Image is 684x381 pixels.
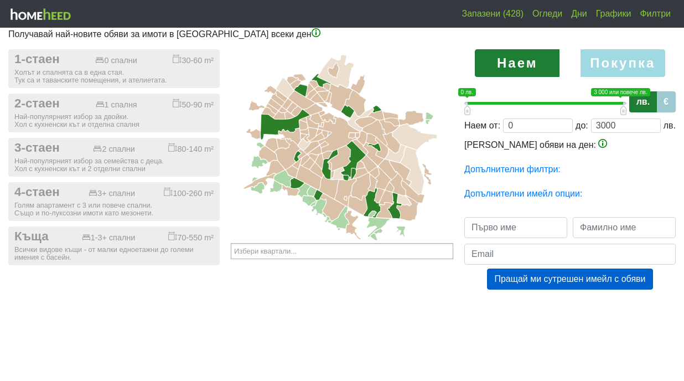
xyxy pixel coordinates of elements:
input: Първо име [464,217,567,238]
button: Къща 1-3+ спални 70-550 m² Всички видове къщи - от малки едноетажни до големи имения с басейн. [8,226,220,265]
div: 1 спалня [96,100,137,110]
label: Наем [475,49,559,77]
div: [PERSON_NAME] обяви на ден: [464,138,676,152]
span: 3 000 или повече лв. [591,88,650,96]
span: 2-стаен [14,96,60,111]
div: 30-60 m² [173,54,214,65]
a: Допълнителни имейл опции: [464,189,582,198]
p: Получавай най-новите обяви за имоти в [GEOGRAPHIC_DATA] всеки ден [8,28,676,41]
span: 3-стаен [14,141,60,156]
label: Покупка [581,49,665,77]
div: 3+ спални [89,189,135,198]
img: info-3.png [598,139,607,148]
div: 70-550 m² [168,231,214,243]
div: Всички видове къщи - от малки едноетажни до големи имения с басейн. [14,246,214,261]
a: Огледи [528,3,567,25]
div: 2 спални [93,145,134,154]
div: 50-90 m² [173,99,214,110]
input: Фамилно име [573,217,676,238]
img: info-3.png [312,28,320,37]
input: Email [464,244,676,265]
div: Голям апартамент с 3 или повече спални. Също и по-луксозни имоти като мезонети. [14,202,214,217]
a: Филтри [635,3,675,25]
button: Пращай ми сутрешен имейл с обяви [487,269,652,290]
div: Най-популярният избор за двойки. Хол с кухненски кът и отделна спалня [14,113,214,128]
span: 1-стаен [14,52,60,67]
button: 3-стаен 2 спални 80-140 m² Най-популярният избор за семейства с деца.Хол с кухненски кът и 2 отде... [8,138,220,177]
div: Най-популярният избор за семейства с деца. Хол с кухненски кът и 2 отделни спални [14,157,214,173]
span: Къща [14,229,49,244]
div: 1-3+ спални [82,233,136,243]
a: Графики [592,3,636,25]
div: до: [576,119,588,132]
button: 1-стаен 0 спални 30-60 m² Холът и спалнята са в една стая.Тук са и таванските помещения, и ателие... [8,49,220,88]
a: Дни [567,3,592,25]
div: 80-140 m² [168,143,214,154]
label: € [656,91,676,112]
div: 100-260 m² [164,187,214,198]
div: Холът и спалнята са в една стая. Тук са и таванските помещения, и ателиетата. [14,69,214,84]
div: лв. [664,119,676,132]
div: 0 спални [95,56,137,65]
div: Наем от: [464,119,500,132]
button: 4-стаен 3+ спални 100-260 m² Голям апартамент с 3 или повече спални.Също и по-луксозни имоти като... [8,182,220,221]
span: 4-стаен [14,185,60,200]
a: Запазени (428) [458,3,528,25]
button: 2-стаен 1 спалня 50-90 m² Най-популярният избор за двойки.Хол с кухненски кът и отделна спалня [8,94,220,132]
span: 0 лв. [458,88,476,96]
a: Допълнителни филтри: [464,164,561,174]
label: лв. [629,91,657,112]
